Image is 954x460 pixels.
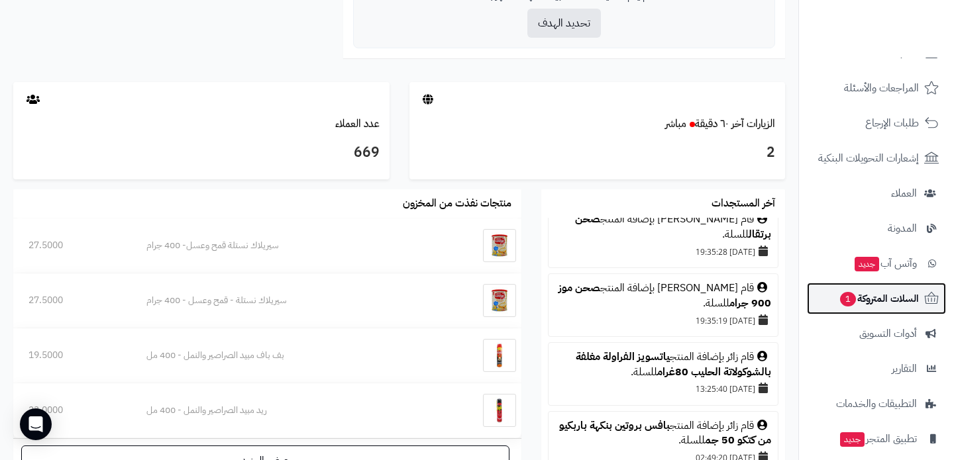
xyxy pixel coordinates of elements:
img: بف باف مبيد الصراصير والنمل - 400 مل [483,339,516,372]
div: [DATE] 19:35:28 [555,242,771,261]
img: سيريلاك نستلة قمح وعسل- 400 جرام [483,229,516,262]
span: المراجعات والأسئلة [844,79,919,97]
a: إشعارات التحويلات البنكية [807,142,946,174]
div: سيريلاك نستلة قمح وعسل- 400 جرام [146,239,426,252]
div: قام [PERSON_NAME] بإضافة المنتج للسلة. [555,281,771,311]
div: قام زائر بإضافة المنتج للسلة. [555,418,771,449]
span: التطبيقات والخدمات [836,394,917,413]
h3: منتجات نفذت من المخزون [403,198,511,210]
h3: 669 [23,142,380,164]
a: الزيارات آخر ٦٠ دقيقةمباشر [665,116,775,132]
a: أدوات التسويق [807,318,946,349]
a: طلبات الإرجاع [807,107,946,139]
div: قام [PERSON_NAME] بإضافة المنتج للسلة. [555,212,771,242]
span: أدوات التسويق [859,324,917,343]
a: التطبيقات والخدمات [807,388,946,420]
span: جديد [840,432,865,447]
span: جديد [855,257,879,271]
a: بافس بروتين بنكهة باربكيو من كتكو 50 جم [559,418,771,449]
div: 27.5000 [28,239,116,252]
div: 27.5000 [28,294,116,307]
span: تطبيق المتجر [839,430,917,448]
a: عدد العملاء [335,116,380,132]
span: المدونة [888,219,917,238]
span: إشعارات التحويلات البنكية [818,149,919,167]
div: 23.0000 [28,404,116,417]
span: طلبات الإرجاع [865,114,919,132]
a: صحن موز 900 جرام [558,280,771,311]
span: التقارير [892,359,917,378]
div: بف باف مبيد الصراصير والنمل - 400 مل [146,349,426,362]
span: العملاء [891,184,917,203]
div: [DATE] 19:35:19 [555,311,771,330]
span: 1 [840,292,856,306]
div: ريد مبيد الصراصير والنمل - 400 مل [146,404,426,417]
span: وآتس آب [853,254,917,273]
a: العملاء [807,177,946,209]
div: Open Intercom Messenger [20,408,52,440]
img: سيريلاك نستلة - قمح وعسل - 400 جرام [483,284,516,317]
a: المدونة [807,212,946,244]
span: السلات المتروكة [839,289,919,308]
a: ياتسويز الفراولة مغلفة بالشوكولاتة الحليب 80غرام [576,349,771,380]
a: السلات المتروكة1 [807,283,946,314]
small: مباشر [665,116,686,132]
div: [DATE] 13:25:40 [555,379,771,398]
a: المراجعات والأسئلة [807,72,946,104]
h3: آخر المستجدات [712,198,775,210]
div: سيريلاك نستلة - قمح وعسل - 400 جرام [146,294,426,307]
a: صحن برتقال [575,211,771,242]
div: 19.5000 [28,349,116,362]
a: التقارير [807,353,946,385]
a: وآتس آبجديد [807,248,946,279]
button: تحديد الهدف [527,9,601,38]
img: logo-2.png [864,34,941,62]
a: تطبيق المتجرجديد [807,423,946,455]
h3: 2 [419,142,776,164]
img: ريد مبيد الصراصير والنمل - 400 مل [483,394,516,427]
div: قام زائر بإضافة المنتج للسلة. [555,349,771,380]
